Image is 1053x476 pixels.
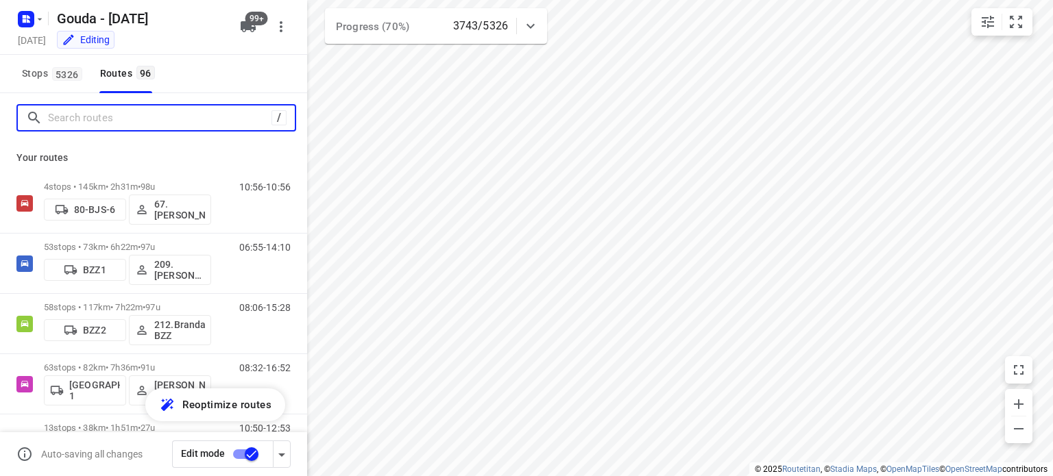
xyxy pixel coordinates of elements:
[44,362,211,373] p: 63 stops • 82km • 7h36m
[62,33,110,47] div: You are currently in edit mode.
[245,12,268,25] span: 99+
[239,302,291,313] p: 08:06-15:28
[129,375,211,405] button: [PERSON_NAME] (GR)
[44,302,211,312] p: 58 stops • 117km • 7h22m
[154,259,205,281] p: 209.[PERSON_NAME] (BZZ)
[971,8,1032,36] div: small contained button group
[325,8,547,44] div: Progress (70%)3743/5326
[83,325,106,336] p: BZZ2
[271,110,287,125] div: /
[44,259,126,281] button: BZZ1
[181,448,225,459] span: Edit mode
[44,199,126,221] button: 80-BJS-6
[138,423,141,433] span: •
[138,181,141,192] span: •
[143,302,145,312] span: •
[154,199,205,221] p: 67. [PERSON_NAME]
[16,151,291,165] p: Your routes
[154,319,205,341] p: 212.Brandao BZZ
[234,13,262,40] button: 99+
[239,181,291,192] p: 10:56-10:56
[52,67,82,81] span: 5326
[83,264,106,275] p: BZZ1
[1002,8,1030,36] button: Fit zoom
[336,21,409,33] span: Progress (70%)
[830,464,877,474] a: Stadia Maps
[239,423,291,434] p: 10:50-12:53
[453,18,508,34] p: 3743/5326
[145,302,160,312] span: 97u
[74,204,115,215] p: 80-BJS-6
[141,362,155,373] span: 91u
[886,464,939,474] a: OpenMapTiles
[22,65,86,82] span: Stops
[129,195,211,225] button: 67. [PERSON_NAME]
[782,464,821,474] a: Routetitan
[974,8,1002,36] button: Map settings
[44,319,126,341] button: BZZ2
[182,396,271,414] span: Reoptimize routes
[44,375,126,405] button: [GEOGRAPHIC_DATA] 1
[129,315,211,345] button: 212.Brandao BZZ
[100,65,159,82] div: Routes
[141,181,155,192] span: 98u
[755,464,1048,474] li: © 2025 , © , © © contributors
[239,242,291,253] p: 06:55-14:10
[145,388,285,421] button: Reoptimize routes
[41,449,143,460] p: Auto-saving all changes
[48,108,271,129] input: Search routes
[267,13,295,40] button: More
[51,8,229,29] h5: Rename
[44,181,211,192] p: 4 stops • 145km • 2h31m
[44,423,211,433] p: 13 stops • 38km • 1h51m
[44,242,211,252] p: 53 stops • 73km • 6h22m
[945,464,1002,474] a: OpenStreetMap
[138,242,141,252] span: •
[239,362,291,373] p: 08:32-16:52
[138,362,141,373] span: •
[141,242,155,252] span: 97u
[129,255,211,285] button: 209.[PERSON_NAME] (BZZ)
[141,423,155,433] span: 27u
[69,379,120,401] p: [GEOGRAPHIC_DATA] 1
[12,32,51,48] h5: Project date
[136,66,155,79] span: 96
[274,445,290,462] div: Driver app settings
[154,379,205,401] p: [PERSON_NAME] (GR)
